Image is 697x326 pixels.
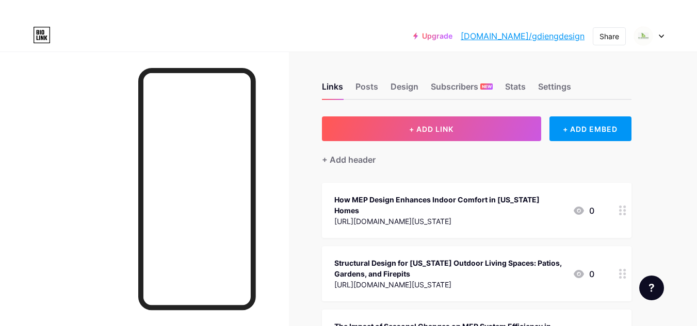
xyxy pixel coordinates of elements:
div: How MEP Design Enhances Indoor Comfort in [US_STATE] Homes [334,194,564,216]
span: + ADD LINK [409,125,453,133]
div: Share [599,31,619,42]
button: + ADD LINK [322,116,541,141]
div: Design [391,80,418,99]
a: Upgrade [413,32,452,40]
div: Links [322,80,343,99]
div: [URL][DOMAIN_NAME][US_STATE] [334,216,564,227]
div: [URL][DOMAIN_NAME][US_STATE] [334,279,564,290]
div: + ADD EMBED [549,116,631,141]
div: Subscribers [431,80,493,99]
a: [DOMAIN_NAME]/gdiengdesign [461,30,585,42]
div: Structural Design for [US_STATE] Outdoor Living Spaces: Patios, Gardens, and Firepits [334,258,564,279]
div: 0 [573,268,594,280]
div: Settings [538,80,571,99]
div: Posts [355,80,378,99]
div: + Add header [322,153,376,166]
div: Stats [505,80,526,99]
img: gdiengdesign [634,26,653,46]
span: NEW [482,83,492,90]
div: 0 [573,204,594,217]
